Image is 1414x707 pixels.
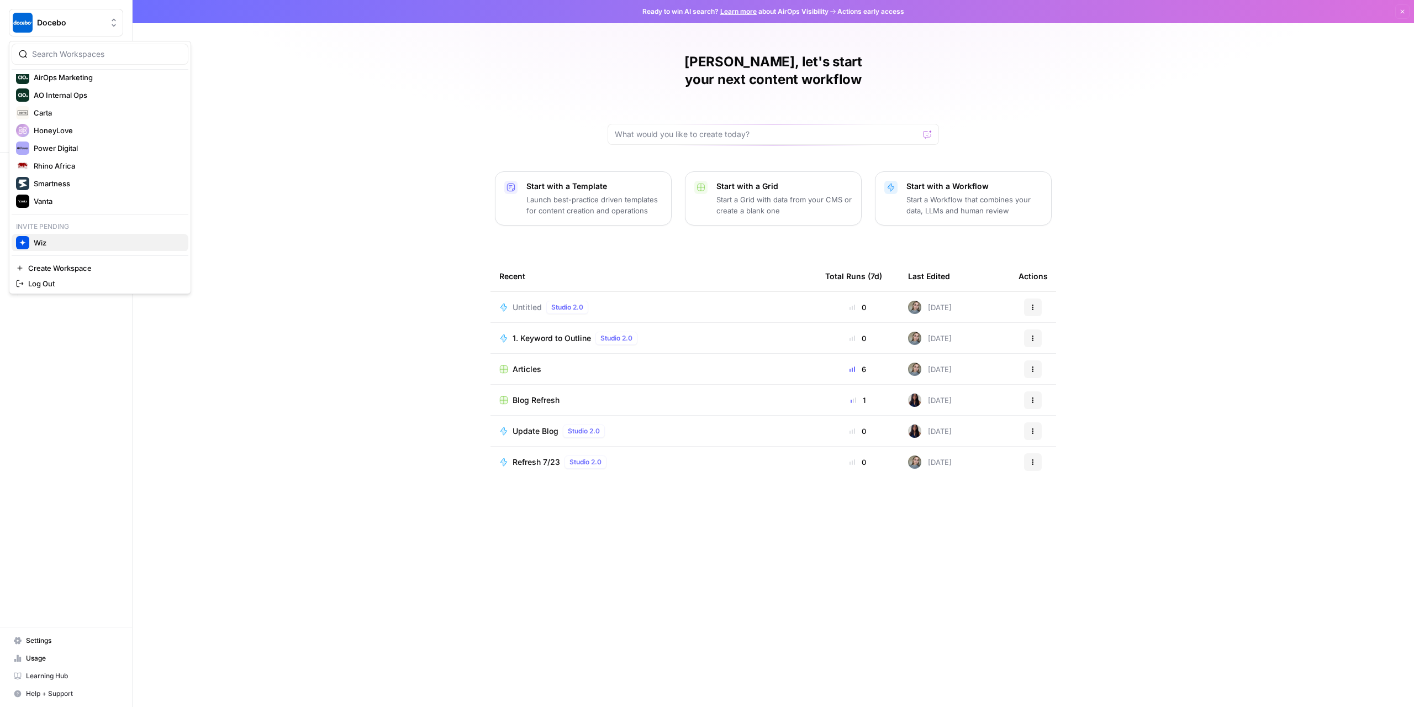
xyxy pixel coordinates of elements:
[499,364,808,375] a: Articles
[9,632,123,650] a: Settings
[34,72,180,83] span: AirOps Marketing
[526,194,662,216] p: Launch best-practice driven templates for content creation and operations
[825,364,890,375] div: 6
[16,124,29,137] img: HoneyLove Logo
[908,394,952,407] div: [DATE]
[32,49,181,60] input: Search Workspaces
[34,178,180,189] span: Smartness
[908,301,952,314] div: [DATE]
[34,125,180,136] span: HoneyLove
[16,88,29,102] img: AO Internal Ops Logo
[499,395,808,406] a: Blog Refresh
[600,333,632,343] span: Studio 2.0
[513,364,541,375] span: Articles
[13,13,33,33] img: Docebo Logo
[906,181,1042,192] p: Start with a Workflow
[906,194,1042,216] p: Start a Workflow that combines your data, LLMs and human review
[9,9,123,36] button: Workspace: Docebo
[825,333,890,344] div: 0
[908,425,921,438] img: rox323kbkgutb4wcij4krxobkpon
[12,276,188,291] a: Log Out
[569,457,602,467] span: Studio 2.0
[642,7,829,17] span: Ready to win AI search? about AirOps Visibility
[513,302,542,313] span: Untitled
[908,301,921,314] img: a3m8ukwwqy06crpq9wigr246ip90
[825,457,890,468] div: 0
[28,263,180,274] span: Create Workspace
[513,426,558,437] span: Update Blog
[499,455,808,469] a: Refresh 7/23Studio 2.0
[568,426,600,436] span: Studio 2.0
[615,129,919,140] input: What would you like to create today?
[526,181,662,192] p: Start with a Template
[720,7,757,15] a: Learn more
[26,689,118,699] span: Help + Support
[908,425,952,438] div: [DATE]
[908,394,921,407] img: rox323kbkgutb4wcij4krxobkpon
[825,395,890,406] div: 1
[34,107,180,118] span: Carta
[34,90,180,101] span: AO Internal Ops
[1019,261,1048,291] div: Actions
[908,363,921,376] img: a3m8ukwwqy06crpq9wigr246ip90
[9,650,123,667] a: Usage
[28,278,180,289] span: Log Out
[825,261,882,291] div: Total Runs (7d)
[908,363,952,376] div: [DATE]
[716,181,852,192] p: Start with a Grid
[499,261,808,291] div: Recent
[16,159,29,172] img: Rhino Africa Logo
[16,142,29,155] img: Power Digital Logo
[908,332,952,345] div: [DATE]
[16,106,29,119] img: Carta Logo
[12,219,188,234] p: Invite pending
[16,71,29,84] img: AirOps Marketing Logo
[499,301,808,314] a: UntitledStudio 2.0
[825,426,890,437] div: 0
[513,333,591,344] span: 1. Keyword to Outline
[837,7,904,17] span: Actions early access
[16,177,29,190] img: Smartness Logo
[499,332,808,345] a: 1. Keyword to OutlineStudio 2.0
[499,425,808,438] a: Update BlogStudio 2.0
[875,171,1052,226] button: Start with a WorkflowStart a Workflow that combines your data, LLMs and human review
[908,455,921,469] img: a3m8ukwwqy06crpq9wigr246ip90
[26,636,118,646] span: Settings
[908,332,921,345] img: a3m8ukwwqy06crpq9wigr246ip90
[34,237,180,248] span: Wiz
[26,653,118,663] span: Usage
[685,171,862,226] button: Start with a GridStart a Grid with data from your CMS or create a blank one
[513,395,560,406] span: Blog Refresh
[9,41,191,294] div: Workspace: Docebo
[34,160,180,171] span: Rhino Africa
[34,143,180,154] span: Power Digital
[12,260,188,276] a: Create Workspace
[9,667,123,685] a: Learning Hub
[16,236,29,249] img: Wiz Logo
[495,171,672,226] button: Start with a TemplateLaunch best-practice driven templates for content creation and operations
[608,53,939,88] h1: [PERSON_NAME], let's start your next content workflow
[825,302,890,313] div: 0
[9,685,123,703] button: Help + Support
[908,455,952,469] div: [DATE]
[908,261,950,291] div: Last Edited
[26,671,118,681] span: Learning Hub
[551,302,583,312] span: Studio 2.0
[34,196,180,207] span: Vanta
[513,457,560,468] span: Refresh 7/23
[716,194,852,216] p: Start a Grid with data from your CMS or create a blank one
[16,195,29,208] img: Vanta Logo
[37,17,104,28] span: Docebo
